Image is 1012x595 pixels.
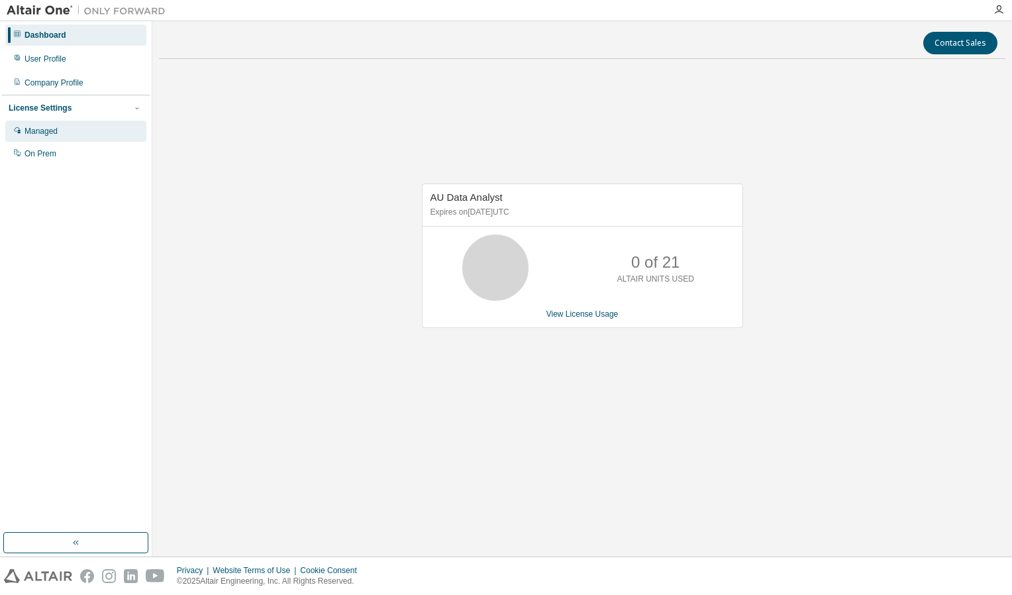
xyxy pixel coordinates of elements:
[102,569,116,583] img: instagram.svg
[25,30,66,40] div: Dashboard
[213,565,300,576] div: Website Terms of Use
[25,148,56,159] div: On Prem
[25,126,58,136] div: Managed
[4,569,72,583] img: altair_logo.svg
[146,569,165,583] img: youtube.svg
[546,309,619,319] a: View License Usage
[7,4,172,17] img: Altair One
[124,569,138,583] img: linkedin.svg
[80,569,94,583] img: facebook.svg
[923,32,997,54] button: Contact Sales
[430,207,731,218] p: Expires on [DATE] UTC
[25,78,83,88] div: Company Profile
[631,251,680,274] p: 0 of 21
[177,565,213,576] div: Privacy
[25,54,66,64] div: User Profile
[617,274,694,285] p: ALTAIR UNITS USED
[300,565,364,576] div: Cookie Consent
[430,191,503,203] span: AU Data Analyst
[177,576,365,587] p: © 2025 Altair Engineering, Inc. All Rights Reserved.
[9,103,72,113] div: License Settings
